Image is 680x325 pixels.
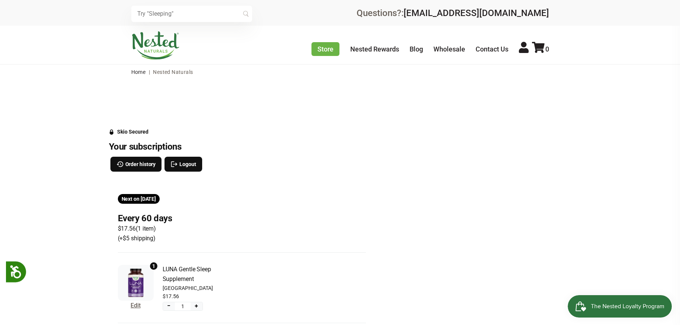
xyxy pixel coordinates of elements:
span: Next on [122,196,156,202]
span: LUNA Gentle Sleep Supplement [163,265,236,284]
a: Wholesale [433,45,465,53]
div: Subscription product: LUNA Gentle Sleep Supplement [118,262,236,314]
img: LUNA Gentle Sleep Supplement [122,269,150,297]
div: Subscription for 1 item with cost $17.56. Renews Every 60 days [118,213,366,243]
a: 0 [532,45,549,53]
span: 1 [181,302,184,310]
button: Increase quantity [191,302,203,310]
a: Nested Rewards [350,45,399,53]
nav: breadcrumbs [131,65,549,79]
a: Store [311,42,339,56]
span: $17.56 ( 1 item ) [118,224,172,234]
a: Blog [410,45,423,53]
img: Nested Naturals [131,31,180,60]
button: Logout [164,157,202,172]
span: Oct 8, 2025 (America/Detroit) [141,196,156,202]
a: [EMAIL_ADDRESS][DOMAIN_NAME] [404,8,549,18]
button: Order history [110,157,162,172]
a: Skio Secured [109,129,148,141]
iframe: Button to open loyalty program pop-up [568,295,673,318]
div: Skio Secured [117,129,148,135]
input: Try "Sleeping" [131,6,252,22]
span: | [147,69,152,75]
h3: Your subscriptions [109,141,375,152]
svg: Security [109,129,114,135]
div: Questions?: [357,9,549,18]
span: Logout [179,160,196,168]
span: Order history [125,160,156,168]
a: Home [131,69,146,75]
span: 0 [545,45,549,53]
span: $17.56 [163,292,179,300]
span: Nested Naturals [153,69,193,75]
a: Contact Us [476,45,508,53]
span: [GEOGRAPHIC_DATA] [163,284,236,292]
button: Edit [131,301,140,310]
h3: Every 60 days [118,213,172,224]
button: Decrease quantity [163,302,175,310]
div: Shipment 2025-10-09T02:40:44.509+00:00 [118,194,160,204]
div: 1 units of item: LUNA Gentle Sleep Supplement [149,262,158,271]
span: 1 [152,262,155,270]
span: (+$5 shipping) [118,234,172,243]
